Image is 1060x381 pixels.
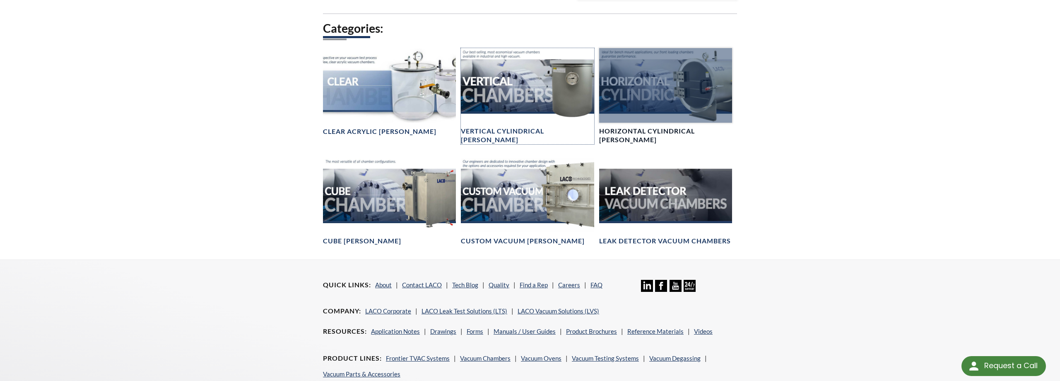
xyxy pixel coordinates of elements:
[323,158,456,246] a: Cube Chambers headerCube [PERSON_NAME]
[430,328,456,335] a: Drawings
[461,237,585,245] h4: Custom Vacuum [PERSON_NAME]
[461,127,594,144] h4: Vertical Cylindrical [PERSON_NAME]
[984,356,1038,375] div: Request a Call
[365,307,411,315] a: LACO Corporate
[323,237,401,245] h4: Cube [PERSON_NAME]
[572,354,639,362] a: Vacuum Testing Systems
[684,280,696,292] img: 24/7 Support Icon
[323,281,371,289] h4: Quick Links
[323,370,400,378] a: Vacuum Parts & Accessories
[323,48,456,136] a: Clear Chambers headerClear Acrylic [PERSON_NAME]
[518,307,599,315] a: LACO Vacuum Solutions (LVS)
[323,307,361,315] h4: Company
[460,354,511,362] a: Vacuum Chambers
[461,48,594,145] a: Vertical Vacuum Chambers headerVertical Cylindrical [PERSON_NAME]
[323,354,382,363] h4: Product Lines
[489,281,509,289] a: Quality
[402,281,442,289] a: Contact LACO
[558,281,580,289] a: Careers
[599,158,732,246] a: Leak Test Vacuum Chambers headerLeak Detector Vacuum Chambers
[323,127,436,136] h4: Clear Acrylic [PERSON_NAME]
[599,127,732,144] h4: Horizontal Cylindrical [PERSON_NAME]
[467,328,483,335] a: Forms
[323,327,367,336] h4: Resources
[494,328,556,335] a: Manuals / User Guides
[566,328,617,335] a: Product Brochures
[649,354,701,362] a: Vacuum Degassing
[461,158,594,246] a: Custom Vacuum Chamber headerCustom Vacuum [PERSON_NAME]
[521,354,561,362] a: Vacuum Ovens
[961,356,1046,376] div: Request a Call
[599,48,732,145] a: Horizontal Cylindrical headerHorizontal Cylindrical [PERSON_NAME]
[375,281,392,289] a: About
[599,237,731,245] h4: Leak Detector Vacuum Chambers
[590,281,602,289] a: FAQ
[452,281,478,289] a: Tech Blog
[694,328,713,335] a: Videos
[627,328,684,335] a: Reference Materials
[371,328,420,335] a: Application Notes
[684,286,696,293] a: 24/7 Support
[386,354,450,362] a: Frontier TVAC Systems
[323,21,737,36] h2: Categories:
[967,359,980,373] img: round button
[520,281,548,289] a: Find a Rep
[422,307,507,315] a: LACO Leak Test Solutions (LTS)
